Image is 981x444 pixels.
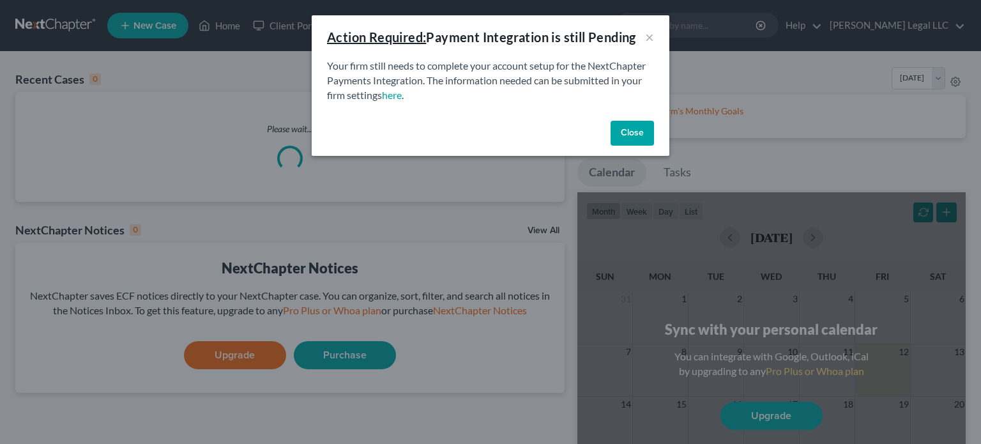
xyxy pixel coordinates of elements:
div: Payment Integration is still Pending [327,28,636,46]
a: here [382,89,402,101]
p: Your firm still needs to complete your account setup for the NextChapter Payments Integration. Th... [327,59,654,103]
button: × [645,29,654,45]
u: Action Required: [327,29,426,45]
button: Close [611,121,654,146]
